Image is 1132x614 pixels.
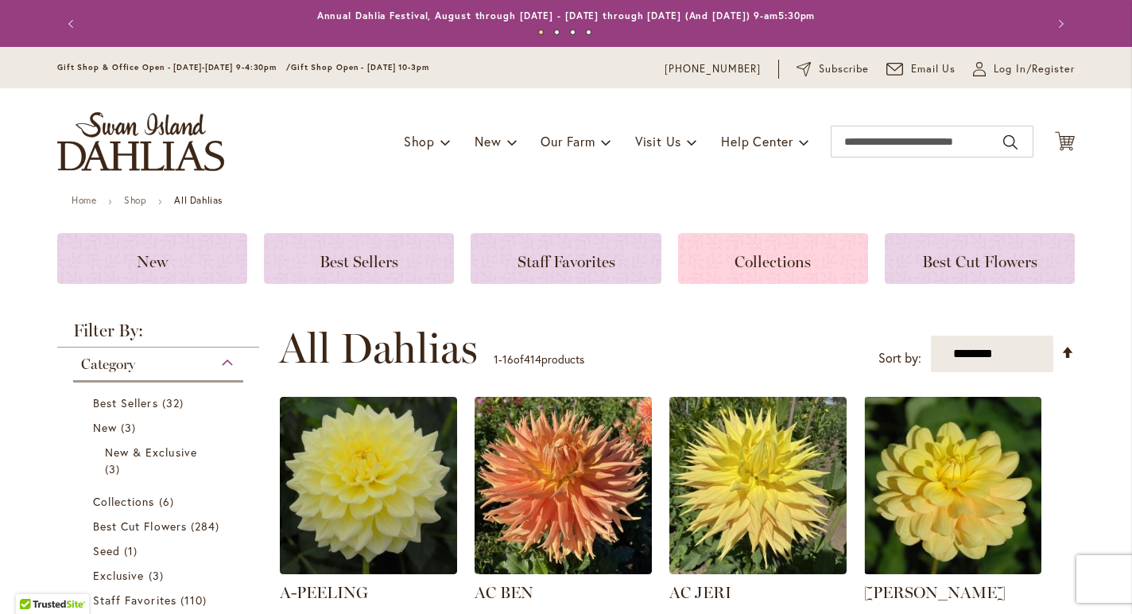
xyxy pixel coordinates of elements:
span: New [93,420,117,435]
a: [PHONE_NUMBER] [665,61,761,77]
a: AC BEN [475,583,533,602]
a: Annual Dahlia Festival, August through [DATE] - [DATE] through [DATE] (And [DATE]) 9-am5:30pm [317,10,816,21]
span: Staff Favorites [518,252,615,271]
span: 3 [149,567,168,584]
button: Next [1043,8,1075,40]
a: AC JERI [669,583,731,602]
img: AC BEN [475,397,652,574]
iframe: Launch Accessibility Center [12,558,56,602]
a: Seed [93,542,227,559]
a: Best Sellers [93,394,227,411]
button: Previous [57,8,89,40]
img: AHOY MATEY [864,397,1041,574]
span: Best Cut Flowers [922,252,1037,271]
a: New [57,233,247,284]
a: A-PEELING [280,583,368,602]
a: AC Jeri [669,562,847,577]
a: Shop [124,194,146,206]
span: Gift Shop Open - [DATE] 10-3pm [291,62,429,72]
span: 110 [180,592,211,608]
a: A-Peeling [280,562,457,577]
img: AC Jeri [669,397,847,574]
span: Shop [404,133,435,150]
span: Our Farm [541,133,595,150]
strong: All Dahlias [174,194,223,206]
span: Email Us [911,61,956,77]
span: Subscribe [819,61,869,77]
button: 2 of 4 [554,29,560,35]
a: [PERSON_NAME] [864,583,1006,602]
strong: Filter By: [57,322,259,348]
span: Best Sellers [320,252,398,271]
p: - of products [494,347,584,372]
img: A-Peeling [280,397,457,574]
span: Staff Favorites [93,593,176,608]
span: Best Sellers [93,395,158,410]
a: Best Cut Flowers [93,518,227,534]
span: Gift Shop & Office Open - [DATE]-[DATE] 9-4:30pm / [57,62,291,72]
a: New &amp; Exclusive [105,444,215,477]
span: Best Cut Flowers [93,519,187,534]
span: Log In/Register [994,61,1075,77]
button: 4 of 4 [586,29,591,35]
span: Exclusive [93,568,144,583]
span: Help Center [721,133,793,150]
span: All Dahlias [279,324,478,372]
span: 414 [524,352,541,367]
a: AC BEN [475,562,652,577]
a: store logo [57,112,224,171]
span: 284 [191,518,223,534]
a: Best Cut Flowers [885,233,1075,284]
span: Visit Us [635,133,681,150]
label: Sort by: [878,344,921,373]
a: Collections [93,493,227,510]
a: Best Sellers [264,233,454,284]
span: 6 [159,493,178,510]
span: New [475,133,501,150]
span: Category [81,356,135,373]
button: 3 of 4 [570,29,576,35]
span: 1 [494,352,498,367]
span: 32 [162,394,188,411]
a: Exclusive [93,567,227,584]
span: 1 [124,542,141,559]
span: New [137,252,168,271]
span: Seed [93,543,120,558]
span: New & Exclusive [105,445,197,460]
span: 3 [121,419,140,436]
a: Subscribe [797,61,869,77]
a: Staff Favorites [471,233,661,284]
a: Email Us [886,61,956,77]
span: 16 [502,352,514,367]
a: Staff Favorites [93,592,227,608]
a: Home [72,194,96,206]
span: Collections [735,252,811,271]
a: AHOY MATEY [864,562,1041,577]
span: Collections [93,494,155,509]
button: 1 of 4 [538,29,544,35]
a: Collections [678,233,868,284]
a: New [93,419,227,436]
a: Log In/Register [973,61,1075,77]
span: 3 [105,461,124,477]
